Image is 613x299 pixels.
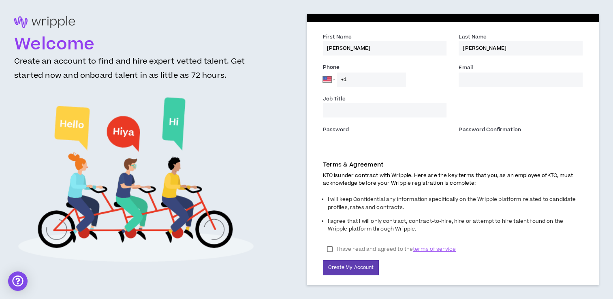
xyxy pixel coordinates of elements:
[413,245,456,253] span: terms of service
[459,126,521,135] label: Password Confirmation
[323,243,460,255] label: I have read and agreed to the
[328,216,583,237] li: I agree that I will only contract, contract-to-hire, hire or attempt to hire talent found on the ...
[323,64,447,73] label: Phone
[14,54,258,89] h3: Create an account to find and hire expert vetted talent. Get started now and onboard talent in as...
[323,126,349,135] label: Password
[459,33,487,42] label: Last Name
[323,160,583,169] p: Terms & Agreement
[328,194,583,215] li: I will keep Confidential any information specifically on the Wripple platform related to candidat...
[323,95,346,104] label: Job Title
[17,89,254,271] img: Welcome to Wripple
[8,271,28,291] div: Open Intercom Messenger
[14,35,258,54] h1: Welcome
[459,64,473,73] label: Email
[323,260,379,275] button: Create My Account
[323,33,352,42] label: First Name
[323,172,583,187] p: KTC is under contract with Wripple. Here are the key terms that you, as an employee of KTC , must...
[14,16,75,33] img: logo-brand.png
